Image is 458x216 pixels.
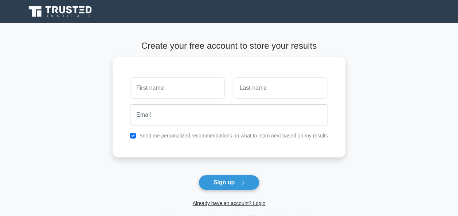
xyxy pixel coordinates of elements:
[139,133,328,139] label: Send me personalized recommendations on what to learn next based on my results
[130,104,328,125] input: Email
[192,200,265,206] a: Already have an account? Login
[130,77,224,99] input: First name
[113,41,345,51] h4: Create your free account to store your results
[234,77,328,99] input: Last name
[199,175,260,190] button: Sign up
